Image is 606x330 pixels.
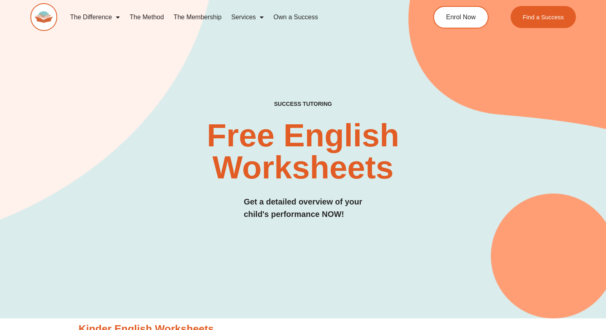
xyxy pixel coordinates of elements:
[222,101,384,107] h4: SUCCESS TUTORING​
[169,8,226,26] a: The Membership
[65,8,402,26] nav: Menu
[269,8,323,26] a: Own a Success
[446,14,476,20] span: Enrol Now
[511,6,576,28] a: Find a Success
[433,6,489,28] a: Enrol Now
[65,8,125,26] a: The Difference
[244,196,362,221] h3: Get a detailed overview of your child's performance NOW!
[226,8,269,26] a: Services
[523,14,564,20] span: Find a Success
[123,119,483,184] h2: Free English Worksheets​
[125,8,168,26] a: The Method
